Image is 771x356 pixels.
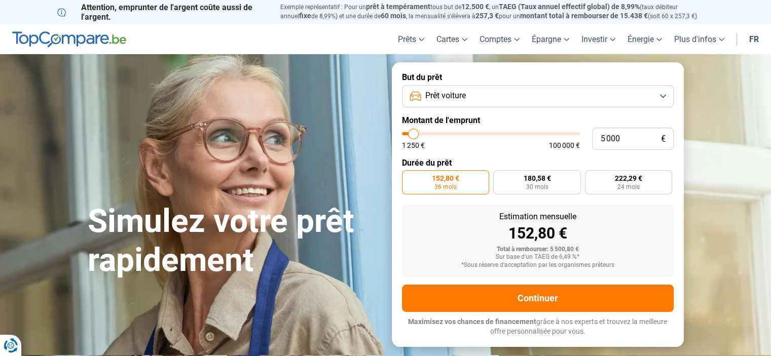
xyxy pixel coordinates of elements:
label: Montant de l'emprunt [402,115,674,125]
span: 222,29 € [615,175,642,182]
span: 36 mois [434,184,457,190]
span: 12.500 € [461,3,489,11]
span: 152,80 € [432,175,459,182]
label: But du prêt [402,72,674,82]
div: 152,80 € [410,226,666,241]
span: 1 250 € [402,142,425,149]
div: Total à rembourser: 5 500,80 € [410,246,666,253]
span: Maximisez vos chances de financement [408,318,536,326]
a: Prêts [392,24,430,54]
a: Épargne [526,24,575,54]
span: Prêt voiture [425,90,466,101]
div: Sur base d'un TAEG de 6,49 %* [410,254,666,261]
span: 257,3 € [475,12,499,20]
a: fr [743,24,765,54]
a: Énergie [621,24,668,54]
span: € [661,135,666,143]
a: Plus d'infos [668,24,730,54]
h1: Simulez votre prêt rapidement [88,202,380,280]
p: Attention, emprunter de l'argent coûte aussi de l'argent. [57,3,268,22]
p: Exemple représentatif : Pour un tous but de , un (taux débiteur annuel de 8,99%) et une durée de ... [280,3,714,21]
button: Continuer [402,285,674,312]
span: prêt à tempérament [366,3,430,11]
div: Estimation mensuelle [410,213,666,221]
a: Comptes [473,24,526,54]
a: Investir [575,24,621,54]
div: *Sous réserve d'acceptation par les organismes prêteurs [410,262,666,269]
span: 24 mois [617,184,640,190]
span: 30 mois [526,184,548,190]
span: montant total à rembourser de 15.438 € [520,12,648,20]
a: Cartes [430,24,473,54]
span: TAEG (Taux annuel effectif global) de 8,99% [499,3,640,11]
span: 60 mois [381,12,406,20]
span: 100 000 € [549,142,580,149]
img: TopCompare [12,31,126,48]
label: Durée du prêt [402,158,674,168]
p: grâce à nos experts et trouvez la meilleure offre personnalisée pour vous. [402,317,674,337]
span: 180,58 € [523,175,550,182]
span: fixe [299,12,311,20]
button: Prêt voiture [402,85,674,107]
